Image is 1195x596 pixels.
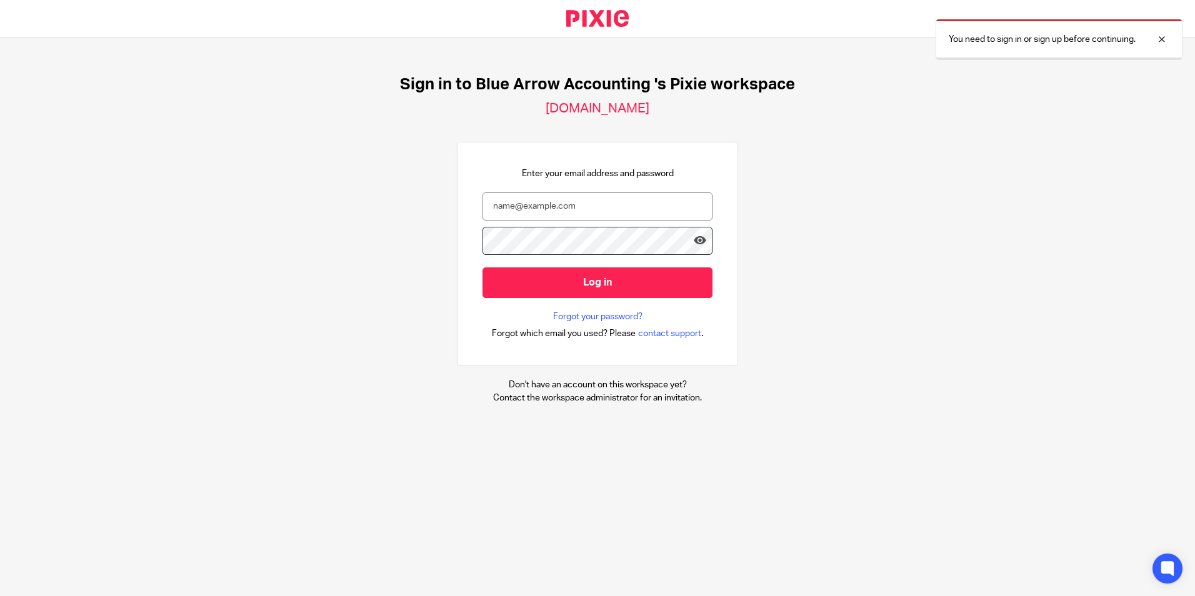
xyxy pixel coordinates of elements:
[482,267,712,298] input: Log in
[492,326,704,340] div: .
[546,101,649,117] h2: [DOMAIN_NAME]
[949,33,1136,46] p: You need to sign in or sign up before continuing.
[553,310,642,323] a: Forgot your password?
[493,379,702,391] p: Don't have an account on this workspace yet?
[482,192,712,221] input: name@example.com
[492,327,636,340] span: Forgot which email you used? Please
[493,392,702,404] p: Contact the workspace administrator for an invitation.
[638,327,701,340] span: contact support
[400,75,795,94] h1: Sign in to Blue Arrow Accounting 's Pixie workspace
[522,167,674,180] p: Enter your email address and password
